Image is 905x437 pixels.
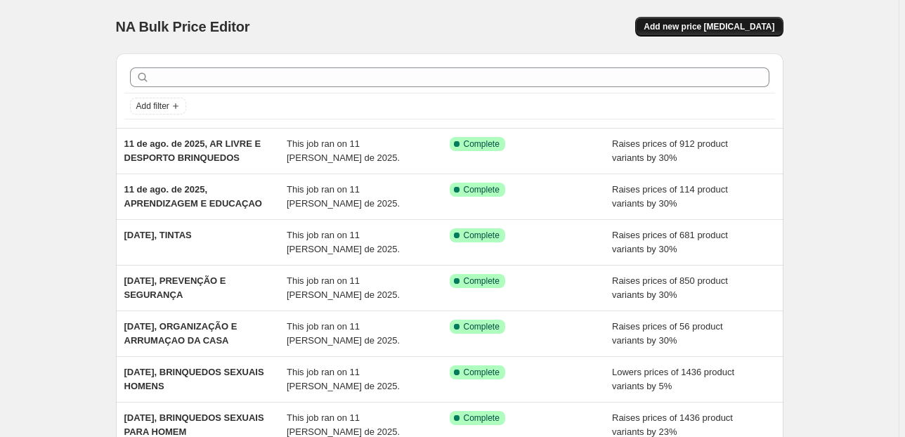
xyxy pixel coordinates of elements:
span: [DATE], BRINQUEDOS SEXUAIS PARA HOMEM [124,412,264,437]
span: Raises prices of 850 product variants by 30% [612,275,728,300]
span: This job ran on 11 [PERSON_NAME] de 2025. [287,367,400,391]
span: [DATE], TINTAS [124,230,192,240]
span: 11 de ago. de 2025, AR LIVRE E DESPORTO BRINQUEDOS [124,138,261,163]
span: Raises prices of 114 product variants by 30% [612,184,728,209]
span: NA Bulk Price Editor [116,19,250,34]
span: This job ran on 11 [PERSON_NAME] de 2025. [287,138,400,163]
span: This job ran on 11 [PERSON_NAME] de 2025. [287,275,400,300]
span: Complete [464,367,500,378]
span: Complete [464,230,500,241]
span: Lowers prices of 1436 product variants by 5% [612,367,734,391]
button: Add new price [MEDICAL_DATA] [635,17,783,37]
span: Complete [464,412,500,424]
span: 11 de ago. de 2025, APRENDIZAGEM E EDUCAÇAO [124,184,262,209]
span: Raises prices of 912 product variants by 30% [612,138,728,163]
span: [DATE], ORGANIZAÇÃO E ARRUMAÇAO DA CASA [124,321,237,346]
span: This job ran on 11 [PERSON_NAME] de 2025. [287,230,400,254]
button: Add filter [130,98,186,115]
span: Complete [464,138,500,150]
span: Complete [464,321,500,332]
span: Complete [464,275,500,287]
span: [DATE], BRINQUEDOS SEXUAIS HOMENS [124,367,264,391]
span: This job ran on 11 [PERSON_NAME] de 2025. [287,412,400,437]
span: Add new price [MEDICAL_DATA] [644,21,774,32]
span: Raises prices of 56 product variants by 30% [612,321,723,346]
span: Raises prices of 681 product variants by 30% [612,230,728,254]
span: [DATE], PREVENÇÃO E SEGURANÇA [124,275,226,300]
span: This job ran on 11 [PERSON_NAME] de 2025. [287,321,400,346]
span: Add filter [136,100,169,112]
span: Complete [464,184,500,195]
span: This job ran on 11 [PERSON_NAME] de 2025. [287,184,400,209]
span: Raises prices of 1436 product variants by 23% [612,412,733,437]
